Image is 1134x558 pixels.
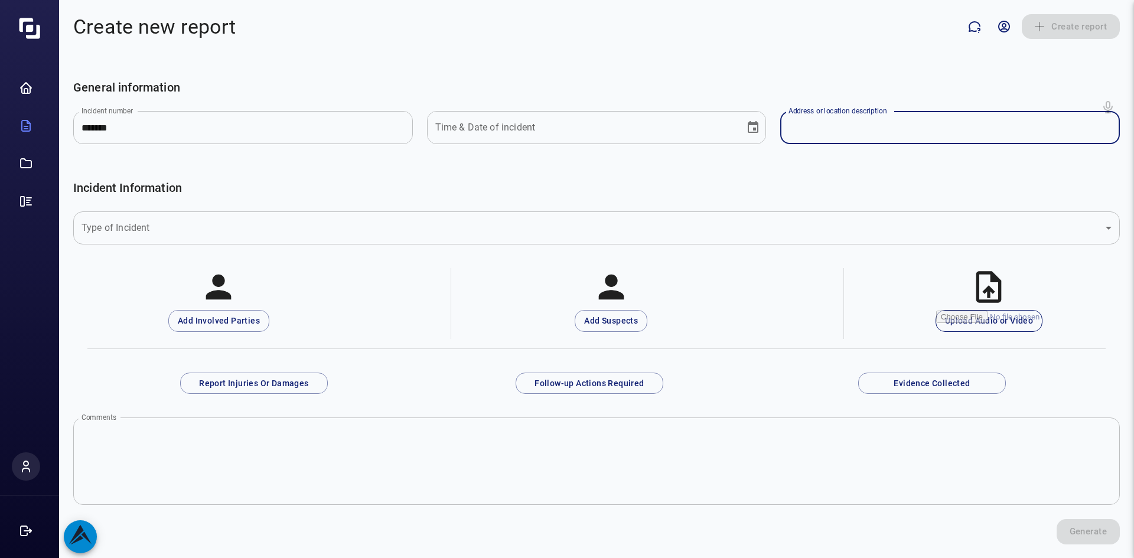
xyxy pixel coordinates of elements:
[741,116,765,139] button: Choose date
[936,310,1042,332] label: Upload Audio or Video
[858,373,1006,394] button: Evidence Collected
[73,178,1120,197] h6: Incident Information
[12,18,47,39] img: vpj8eeh3pfOxh9Hu0eaQRnmXcTMAETMAEQhL4LyN26tEpyxP3AAAAAElFTkSuQmCC
[894,376,970,391] div: Evidence Collected
[575,310,647,332] button: Add Suspects
[73,15,236,39] h4: Create new report
[180,373,328,394] button: Report Injuries Or Damages
[64,520,97,553] button: add
[73,78,1120,97] h6: General information
[535,376,644,391] div: Follow-up Actions Required
[516,373,663,394] button: Follow-up Actions Required
[199,376,308,391] div: Report Injuries Or Damages
[936,311,1042,331] input: Upload Audio or Video
[82,412,116,422] label: Comments
[168,310,269,332] button: Add Involved Parties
